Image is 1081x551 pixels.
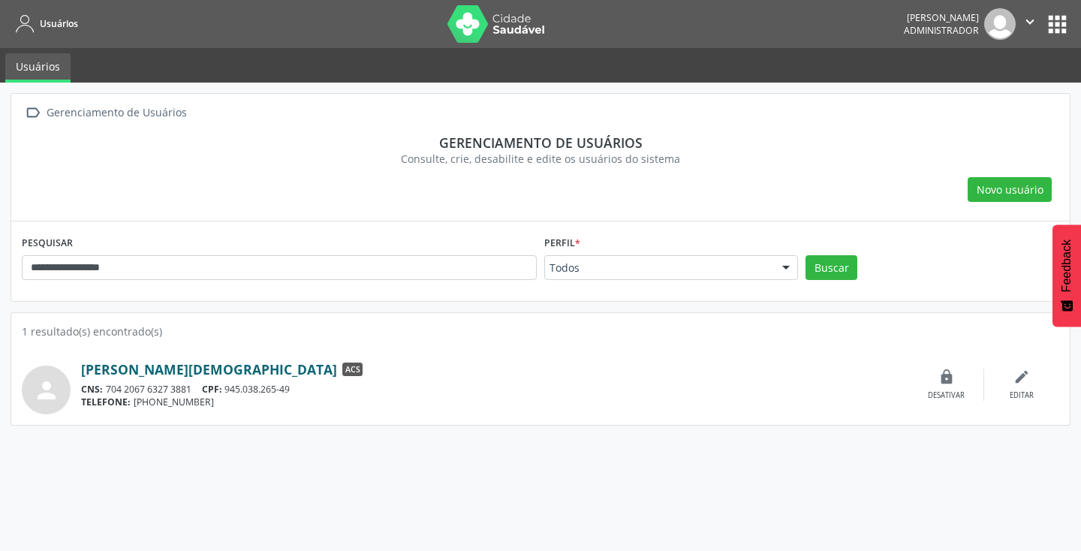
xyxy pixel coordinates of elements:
div: Gerenciamento de Usuários [44,102,189,124]
span: CPF: [202,383,222,396]
i: edit [1013,369,1030,385]
div: Gerenciamento de usuários [32,134,1049,151]
a: [PERSON_NAME][DEMOGRAPHIC_DATA] [81,361,337,378]
div: 1 resultado(s) encontrado(s) [22,324,1059,339]
a:  Gerenciamento de Usuários [22,102,189,124]
i:  [1022,14,1038,30]
button:  [1016,8,1044,40]
div: 704 2067 6327 3881 945.038.265-49 [81,383,909,396]
button: Novo usuário [968,177,1052,203]
i: person [33,377,60,404]
button: Buscar [805,255,857,281]
i: lock [938,369,955,385]
button: apps [1044,11,1070,38]
i:  [22,102,44,124]
button: Feedback - Mostrar pesquisa [1052,224,1081,327]
a: Usuários [11,11,78,36]
span: Usuários [40,17,78,30]
a: Usuários [5,53,71,83]
div: Consulte, crie, desabilite e edite os usuários do sistema [32,151,1049,167]
span: Todos [550,260,767,275]
img: img [984,8,1016,40]
span: Novo usuário [977,182,1043,197]
div: Editar [1010,390,1034,401]
div: [PHONE_NUMBER] [81,396,909,408]
div: Desativar [928,390,965,401]
label: PESQUISAR [22,232,73,255]
span: Feedback [1060,239,1073,292]
div: [PERSON_NAME] [904,11,979,24]
span: Administrador [904,24,979,37]
span: CNS: [81,383,103,396]
span: TELEFONE: [81,396,131,408]
span: ACS [342,363,363,376]
label: Perfil [544,232,580,255]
